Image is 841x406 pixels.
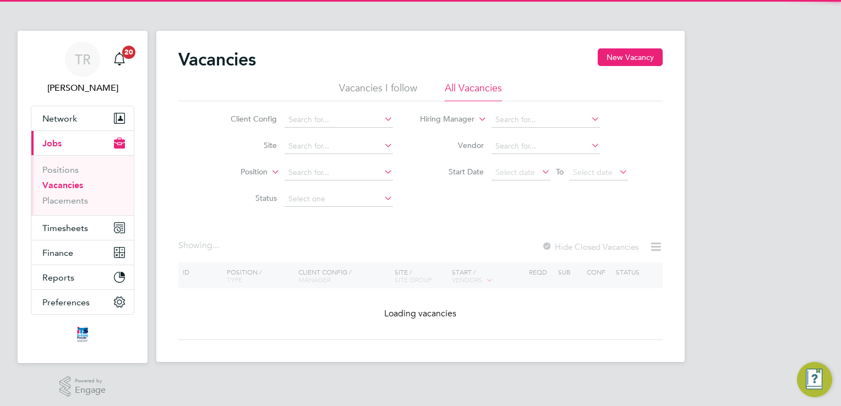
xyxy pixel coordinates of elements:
label: Status [214,193,277,203]
span: TR [75,52,91,67]
button: Network [31,106,134,130]
label: Site [214,140,277,150]
label: Hiring Manager [411,114,474,125]
span: Preferences [42,297,90,308]
a: Go to home page [31,326,134,343]
button: Preferences [31,290,134,314]
input: Search for... [492,139,600,154]
button: Jobs [31,131,134,155]
span: Finance [42,248,73,258]
input: Search for... [285,139,393,154]
span: Engage [75,386,106,395]
li: All Vacancies [445,81,502,101]
label: Client Config [214,114,277,124]
img: itsconstruction-logo-retina.png [75,326,90,343]
input: Search for... [285,112,393,128]
button: Engage Resource Center [797,362,832,397]
nav: Main navigation [18,31,148,363]
label: Position [204,167,267,178]
input: Search for... [492,112,600,128]
label: Hide Closed Vacancies [542,242,638,252]
button: Finance [31,240,134,265]
span: ... [212,240,219,251]
div: Showing [178,240,221,251]
span: Jobs [42,138,62,149]
a: TR[PERSON_NAME] [31,42,134,95]
span: Tanya Rowse [31,81,134,95]
span: 20 [122,46,135,59]
span: Powered by [75,376,106,386]
label: Start Date [420,167,484,177]
button: New Vacancy [598,48,663,66]
input: Search for... [285,165,393,180]
span: To [553,164,567,179]
a: Placements [42,195,88,206]
span: Timesheets [42,223,88,233]
span: Reports [42,272,74,283]
span: Select date [573,167,613,177]
button: Timesheets [31,216,134,240]
input: Select one [285,191,393,207]
li: Vacancies I follow [339,81,417,101]
div: Jobs [31,155,134,215]
a: Powered byEngage [59,376,106,397]
span: Select date [495,167,535,177]
a: 20 [108,42,130,77]
a: Positions [42,164,79,175]
span: Network [42,113,77,124]
h2: Vacancies [178,48,256,70]
a: Vacancies [42,180,83,190]
button: Reports [31,265,134,289]
label: Vendor [420,140,484,150]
